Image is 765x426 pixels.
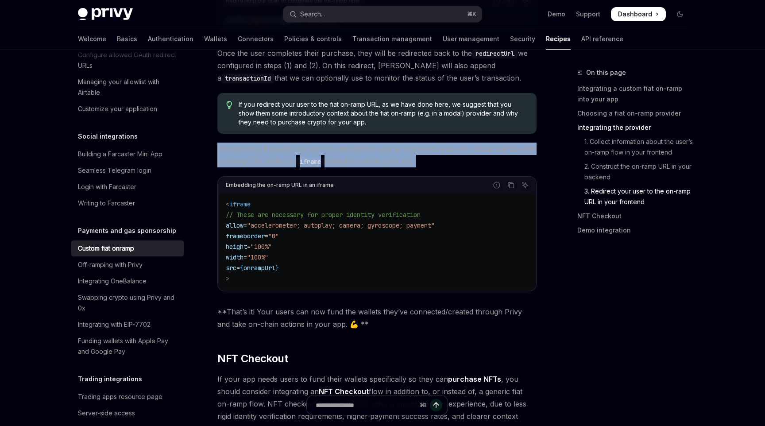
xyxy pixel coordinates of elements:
[283,6,482,22] button: Open search
[226,200,229,208] span: <
[268,232,279,240] span: "0"
[71,317,184,333] a: Integrating with EIP-7702
[78,243,134,254] div: Custom fiat onramp
[247,221,435,229] span: "accelerometer; autoplay; camera; gyroscope; payment"
[243,221,247,229] span: =
[577,81,694,106] a: Integrating a custom fiat on-ramp into your app
[221,74,274,83] code: transactionId
[226,264,236,272] span: src
[519,179,531,191] button: Ask AI
[226,221,243,229] span: allow
[217,352,288,366] span: NFT Checkout
[78,374,142,384] h5: Trading integrations
[296,157,325,167] code: iframe
[78,276,147,287] div: Integrating OneBalance
[229,200,251,208] span: iframe
[71,179,184,195] a: Login with Farcaster
[265,232,268,240] span: =
[284,28,342,50] a: Policies & controls
[251,243,272,251] span: "100%"
[226,179,334,191] div: Embedding the on-ramp URL in an iframe
[217,143,537,167] span: Alternatively, if you do not want to redirect the user to a new tab, you can instead surface the ...
[505,179,517,191] button: Copy the contents from the code block
[577,209,694,223] a: NFT Checkout
[78,198,135,209] div: Writing to Farcaster
[226,243,247,251] span: height
[577,159,694,184] a: 2. Construct the on-ramp URL in your backend
[238,28,274,50] a: Connectors
[217,306,537,330] span: **That’s it! Your users can now fund the wallets they’ve connected/created through Privy and take...
[247,253,268,261] span: "100%"
[71,290,184,316] a: Swapping crypto using Privy and 0x
[71,240,184,256] a: Custom fiat onramp
[117,28,137,50] a: Basics
[611,7,666,21] a: Dashboard
[78,182,136,192] div: Login with Farcaster
[78,8,133,20] img: dark logo
[548,10,565,19] a: Demo
[148,28,193,50] a: Authentication
[78,104,157,114] div: Customize your application
[352,28,432,50] a: Transaction management
[448,375,501,383] strong: purchase NFTs
[71,74,184,101] a: Managing your allowlist with Airtable
[472,49,518,58] code: redirectUrl
[78,77,179,98] div: Managing your allowlist with Airtable
[673,7,687,21] button: Toggle dark mode
[239,100,528,127] span: If you redirect your user to the fiat on-ramp URL, as we have done here, we suggest that you show...
[300,9,325,19] div: Search...
[71,257,184,273] a: Off-ramping with Privy
[78,319,151,330] div: Integrating with EIP-7702
[78,149,162,159] div: Building a Farcaster Mini App
[586,67,626,78] span: On this page
[204,28,227,50] a: Wallets
[71,405,184,421] a: Server-side access
[78,292,179,314] div: Swapping crypto using Privy and 0x
[243,264,275,272] span: onrampUrl
[577,106,694,120] a: Choosing a fiat on-ramp provider
[217,47,537,84] span: Once the user completes their purchase, they will be redirected back to the we configured in step...
[467,11,476,18] span: ⌘ K
[443,28,499,50] a: User management
[491,179,502,191] button: Report incorrect code
[71,195,184,211] a: Writing to Farcaster
[226,211,421,219] span: // These are necessary for proper identity verification
[78,408,135,418] div: Server-side access
[546,28,571,50] a: Recipes
[226,232,265,240] span: frameborder
[243,253,247,261] span: =
[240,264,243,272] span: {
[247,243,251,251] span: =
[78,336,179,357] div: Funding wallets with Apple Pay and Google Pay
[430,399,442,411] button: Send message
[71,389,184,405] a: Trading apps resource page
[577,184,694,209] a: 3. Redirect your user to the on-ramp URL in your frontend
[71,146,184,162] a: Building a Farcaster Mini App
[275,264,279,272] span: }
[71,273,184,289] a: Integrating OneBalance
[78,131,138,142] h5: Social integrations
[78,391,162,402] div: Trading apps resource page
[319,387,369,396] strong: NFT Checkout
[577,120,694,135] a: Integrating the provider
[78,259,143,270] div: Off-ramping with Privy
[581,28,623,50] a: API reference
[510,28,535,50] a: Security
[577,135,694,159] a: 1. Collect information about the user’s on-ramp flow in your frontend
[78,28,106,50] a: Welcome
[316,395,416,415] input: Ask a question...
[236,264,240,272] span: =
[577,223,694,237] a: Demo integration
[576,10,600,19] a: Support
[226,253,243,261] span: width
[226,275,229,283] span: >
[618,10,652,19] span: Dashboard
[78,225,176,236] h5: Payments and gas sponsorship
[78,165,151,176] div: Seamless Telegram login
[71,101,184,117] a: Customize your application
[71,163,184,178] a: Seamless Telegram login
[226,101,232,109] svg: Tip
[71,333,184,360] a: Funding wallets with Apple Pay and Google Pay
